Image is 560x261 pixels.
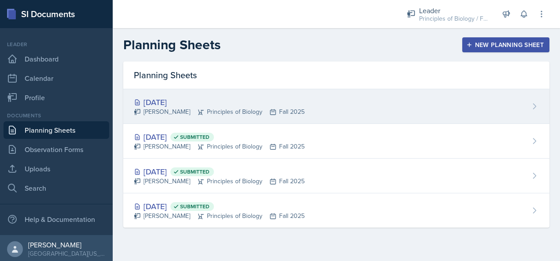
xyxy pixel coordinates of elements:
[123,193,549,228] a: [DATE] Submitted [PERSON_NAME]Principles of BiologyFall 2025
[4,50,109,68] a: Dashboard
[4,89,109,106] a: Profile
[180,168,210,175] span: Submitted
[419,14,490,23] div: Principles of Biology / Fall 2025
[123,89,549,124] a: [DATE] [PERSON_NAME]Principles of BiologyFall 2025
[134,211,305,221] div: [PERSON_NAME] Principles of Biology Fall 2025
[28,249,106,258] div: [GEOGRAPHIC_DATA][US_STATE]
[134,177,305,186] div: [PERSON_NAME] Principles of Biology Fall 2025
[123,62,549,89] div: Planning Sheets
[468,41,544,48] div: New Planning Sheet
[4,210,109,228] div: Help & Documentation
[4,40,109,48] div: Leader
[4,179,109,197] a: Search
[123,124,549,159] a: [DATE] Submitted [PERSON_NAME]Principles of BiologyFall 2025
[180,134,210,141] span: Submitted
[4,112,109,120] div: Documents
[4,121,109,139] a: Planning Sheets
[419,5,490,16] div: Leader
[134,200,305,212] div: [DATE]
[134,142,305,151] div: [PERSON_NAME] Principles of Biology Fall 2025
[180,203,210,210] span: Submitted
[462,37,549,52] button: New Planning Sheet
[123,159,549,193] a: [DATE] Submitted [PERSON_NAME]Principles of BiologyFall 2025
[134,96,305,108] div: [DATE]
[4,69,109,87] a: Calendar
[4,141,109,158] a: Observation Forms
[134,107,305,116] div: [PERSON_NAME] Principles of Biology Fall 2025
[4,160,109,178] a: Uploads
[123,37,221,53] h2: Planning Sheets
[134,131,305,143] div: [DATE]
[28,240,106,249] div: [PERSON_NAME]
[134,166,305,178] div: [DATE]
